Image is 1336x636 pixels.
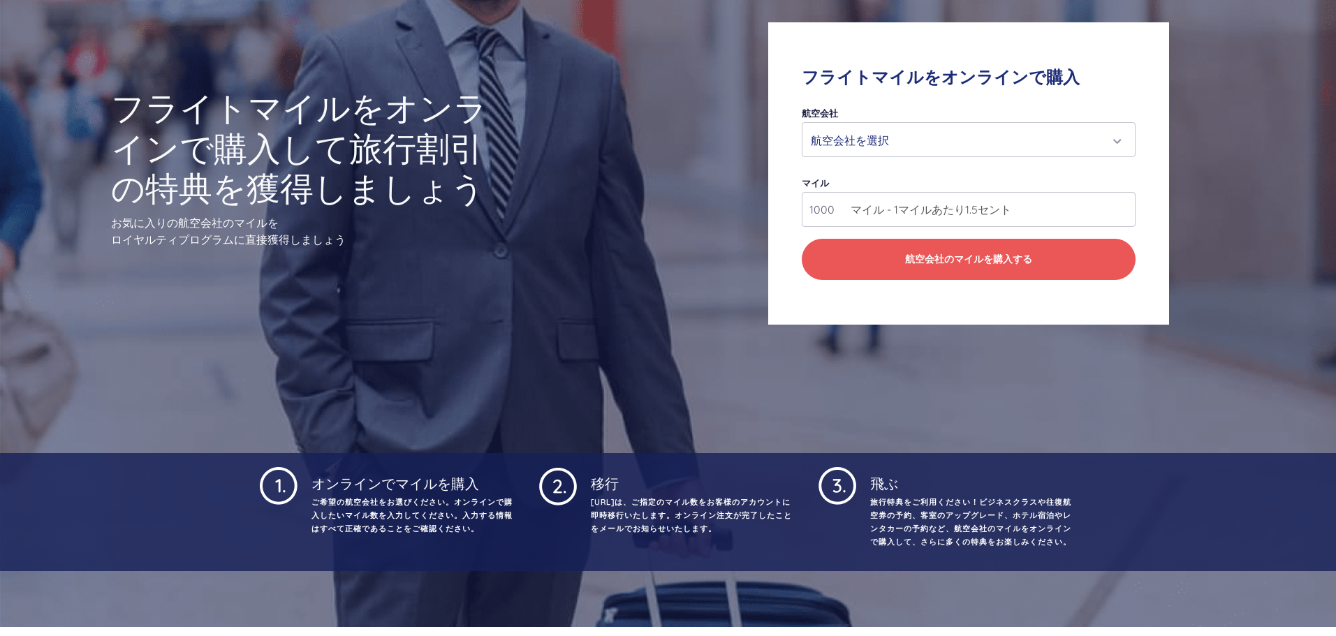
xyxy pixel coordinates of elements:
font: 航空会社のマイルを購入する [905,253,1032,265]
font: マイル [802,177,829,188]
font: [URL]は、ご指定のマイル数をお客様のアカウントに即時移行いたします。オンライン注文が完了したことをメールでお知らせいたします。 [591,497,792,533]
font: フライトマイルをオンラインで購入して旅行割引の特典を獲得しましょう [111,87,487,209]
font: マイル - 1マイルあたり1.5セント [851,202,1011,216]
font: フライトマイルをオンラインで購入 [802,66,1080,87]
img: 1 [539,464,577,505]
font: 航空会社 [802,108,838,119]
button: 航空会社のマイルを購入する [802,239,1135,280]
font: 航空会社を選択 [811,133,889,147]
font: 旅行特典をご利用ください！ビジネスクラスや往復航空券の予約、客室のアップグレード、ホテル宿泊やレンタカーの予約など、航空会社のマイルをオンラインで購入して、さらに多くの特典をお楽しみください。 [870,497,1071,547]
font: 飛ぶ [870,475,898,492]
img: 1 [260,464,298,505]
img: 1 [819,464,856,505]
font: オンラインでマイルを購入 [311,475,479,492]
font: ロイヤルティプログラムに直接獲得しましょう [111,232,346,246]
font: ご希望の航空会社をお選びください。オンラインで購入したいマイル数を入力してください。入力する情報はすべて正確であることをご確認ください。 [311,497,513,533]
font: お気に入りの航空会社のマイルを [111,216,279,230]
button: 航空会社を選択 [802,122,1135,157]
font: 移行 [591,475,619,492]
